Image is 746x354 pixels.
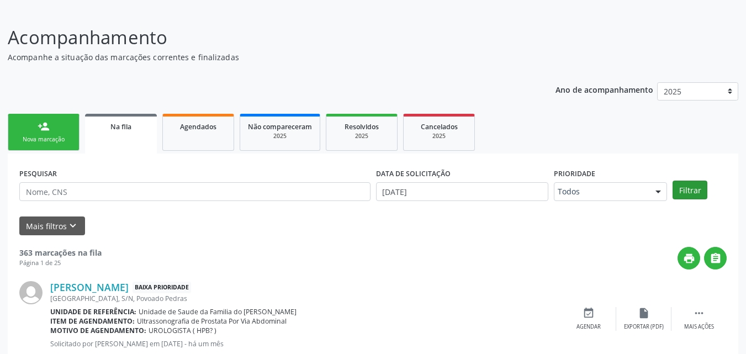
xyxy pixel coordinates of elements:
b: Unidade de referência: [50,307,136,316]
strong: 363 marcações na fila [19,247,102,258]
div: Exportar (PDF) [624,323,664,331]
span: Baixa Prioridade [133,282,191,293]
b: Item de agendamento: [50,316,135,326]
div: 2025 [411,132,467,140]
label: DATA DE SOLICITAÇÃO [376,165,451,182]
div: 2025 [334,132,389,140]
div: [GEOGRAPHIC_DATA], S/N, Povoado Pedras [50,294,561,303]
input: Selecione um intervalo [376,182,549,201]
b: Motivo de agendamento: [50,326,146,335]
button: Mais filtroskeyboard_arrow_down [19,216,85,236]
input: Nome, CNS [19,182,371,201]
a: [PERSON_NAME] [50,281,129,293]
button: Filtrar [673,181,707,199]
button: print [678,247,700,270]
i: keyboard_arrow_down [67,220,79,232]
img: img [19,281,43,304]
i:  [710,252,722,265]
i: insert_drive_file [638,307,650,319]
span: Cancelados [421,122,458,131]
i:  [693,307,705,319]
div: person_add [38,120,50,133]
span: Ultrassonografia de Prostata Por Via Abdominal [137,316,287,326]
label: PESQUISAR [19,165,57,182]
label: Prioridade [554,165,595,182]
p: Solicitado por [PERSON_NAME] em [DATE] - há um mês [50,339,561,348]
p: Acompanhamento [8,24,519,51]
button:  [704,247,727,270]
i: print [683,252,695,265]
span: Agendados [180,122,216,131]
span: Resolvidos [345,122,379,131]
p: Acompanhe a situação das marcações correntes e finalizadas [8,51,519,63]
div: Agendar [576,323,601,331]
i: event_available [583,307,595,319]
span: UROLOGISTA ( HPB? ) [149,326,216,335]
span: Não compareceram [248,122,312,131]
span: Unidade de Saude da Familia do [PERSON_NAME] [139,307,297,316]
div: Página 1 de 25 [19,258,102,268]
div: Nova marcação [16,135,71,144]
p: Ano de acompanhamento [555,82,653,96]
span: Na fila [110,122,131,131]
span: Todos [558,186,644,197]
div: 2025 [248,132,312,140]
div: Mais ações [684,323,714,331]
